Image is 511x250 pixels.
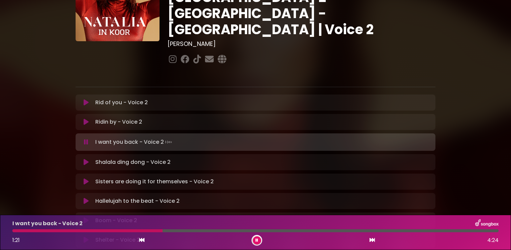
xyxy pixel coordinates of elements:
[12,220,83,228] p: I want you back - Voice 2
[95,99,148,107] p: Rid of you - Voice 2
[164,137,173,147] img: waveform4.gif
[95,118,142,126] p: Ridin by - Voice 2
[168,40,435,48] h3: [PERSON_NAME]
[95,137,173,147] p: I want you back - Voice 2
[487,236,499,244] span: 4:24
[475,219,499,228] img: songbox-logo-white.png
[12,236,20,244] span: 1:21
[95,178,214,186] p: Sisters are doing it for themselves - Voice 2
[95,158,171,166] p: Shalala ding dong - Voice 2
[95,197,180,205] p: Hallelujah to the beat - Voice 2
